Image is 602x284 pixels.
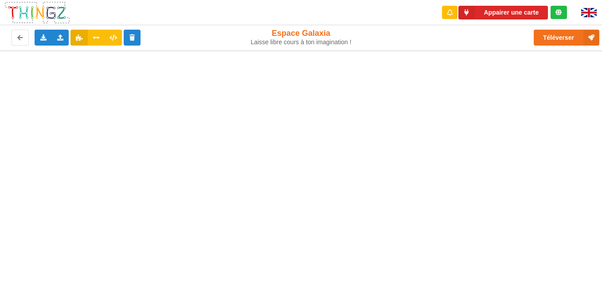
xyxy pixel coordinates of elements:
[458,6,548,19] button: Appairer une carte
[581,8,597,17] img: gb.png
[250,28,352,46] div: Espace Galaxia
[534,30,599,46] button: Téléverser
[250,38,352,46] div: Laisse libre cours à ton imagination !
[4,1,70,24] img: thingz_logo.png
[551,6,567,19] div: Tu es connecté au serveur de création de Thingz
